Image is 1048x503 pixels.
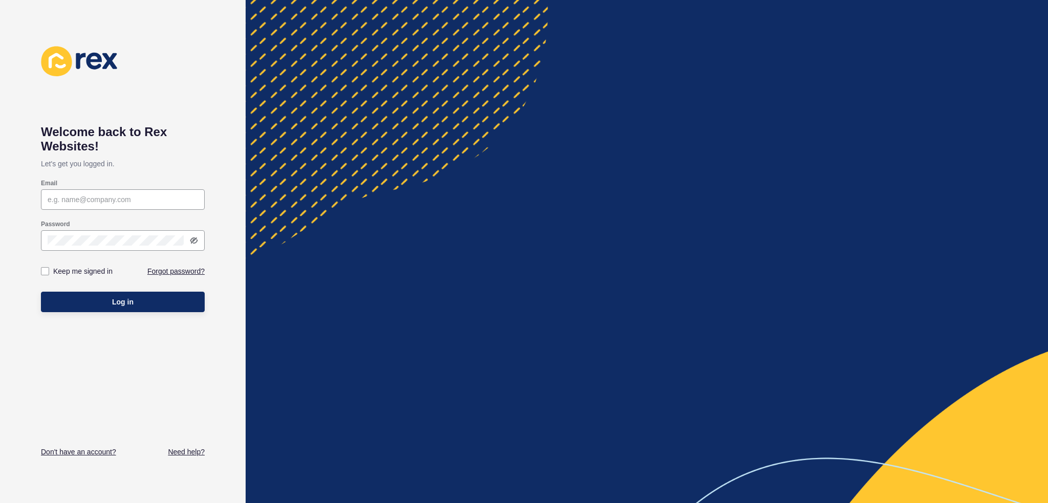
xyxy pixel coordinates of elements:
label: Password [41,220,70,228]
label: Email [41,179,57,187]
label: Keep me signed in [53,266,113,276]
span: Log in [112,297,134,307]
a: Don't have an account? [41,447,116,457]
button: Log in [41,292,205,312]
input: e.g. name@company.com [48,194,198,205]
a: Need help? [168,447,205,457]
a: Forgot password? [147,266,205,276]
h1: Welcome back to Rex Websites! [41,125,205,154]
p: Let's get you logged in. [41,154,205,174]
